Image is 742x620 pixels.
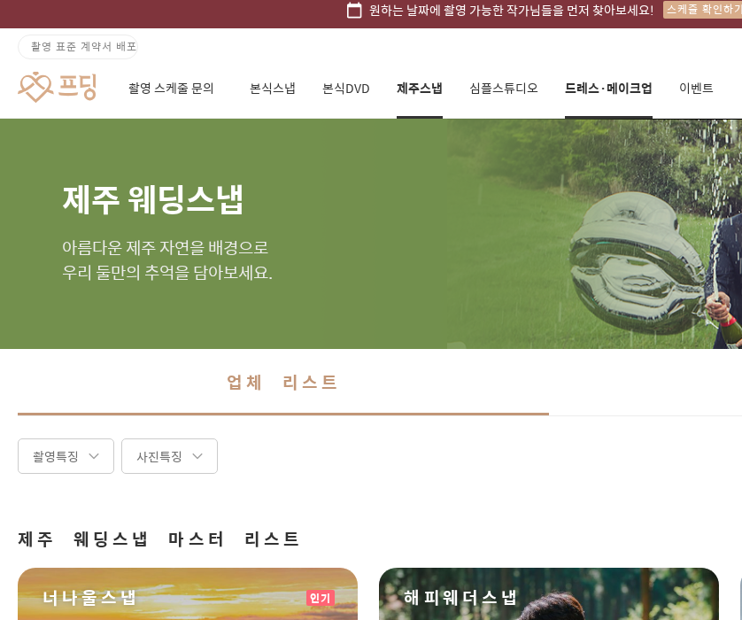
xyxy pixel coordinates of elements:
span: 대화 [162,522,183,536]
a: 홈 [5,494,117,539]
span: 제주 웨딩스냅 마스터 리스트 [18,527,303,552]
a: 대화 [117,494,228,539]
span: 해피웨더스냅 [404,585,521,610]
a: 촬영 표준 계약서 배포 [18,35,138,59]
a: 업체 리스트 [18,349,549,415]
a: 이벤트 [679,58,714,119]
a: 촬영 스케줄 문의 [128,58,223,119]
a: 본식스냅 [250,58,296,119]
div: 촬영특징 [18,438,114,474]
a: 드레스·메이크업 [565,58,653,119]
a: 심플스튜디오 [469,58,538,119]
div: 사진특징 [121,438,218,474]
div: 인기 [306,590,335,606]
span: 촬영 표준 계약서 배포 [31,38,137,54]
a: 설정 [228,494,340,539]
a: 제주스냅 [397,58,443,119]
a: 본식DVD [322,58,370,119]
span: 홈 [56,521,66,535]
span: 설정 [274,521,295,535]
span: 너나울스냅 [43,585,140,610]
